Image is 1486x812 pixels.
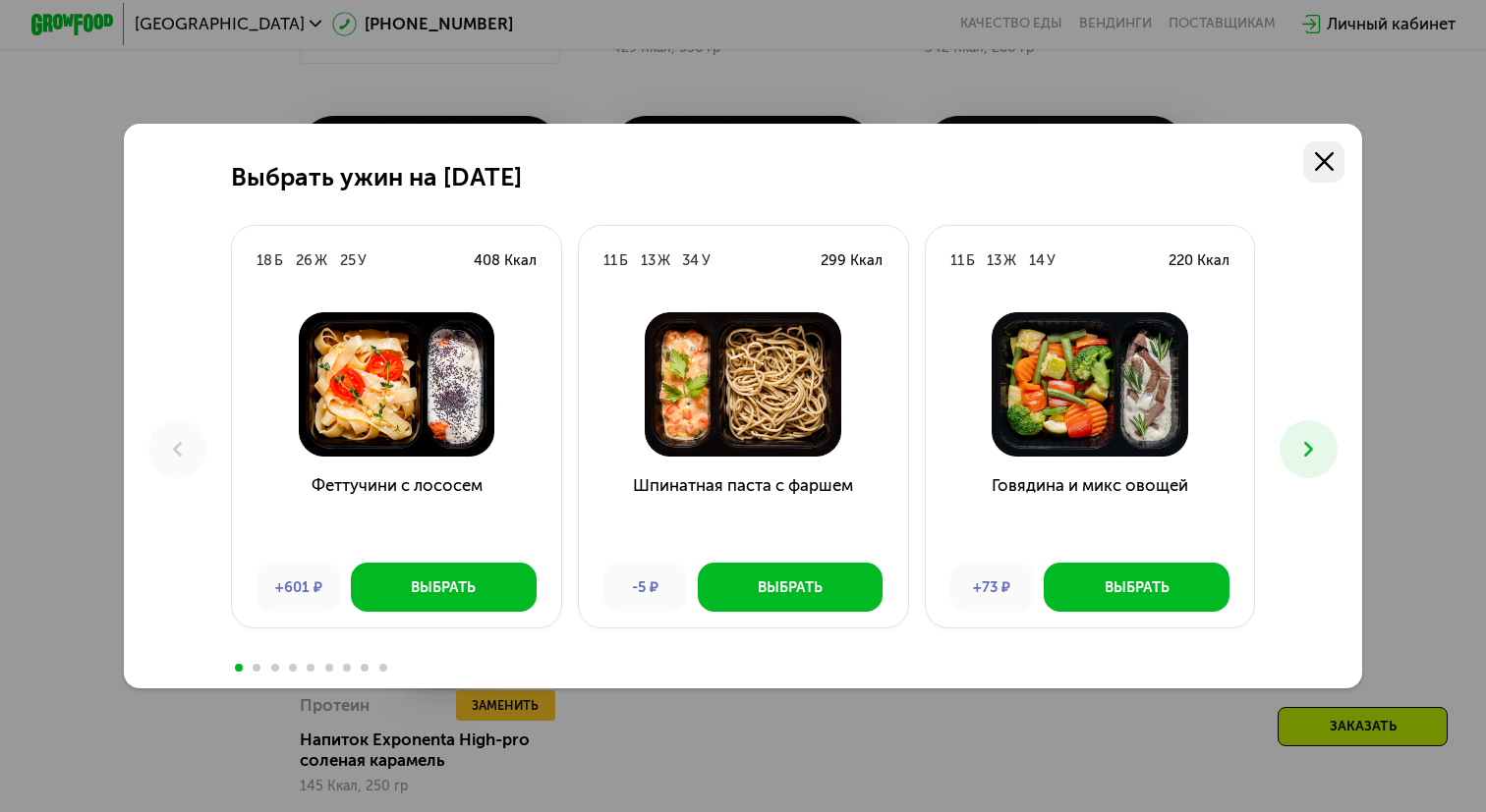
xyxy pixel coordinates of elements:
[232,473,561,548] h3: Феттучини с лососем
[249,312,544,457] img: Феттучини с лососем
[758,577,823,598] div: Выбрать
[702,250,711,271] div: У
[1003,250,1016,271] div: Ж
[603,563,687,612] div: -5 ₽
[296,250,313,271] div: 26
[1105,577,1170,598] div: Выбрать
[1044,563,1229,612] button: Выбрать
[340,250,356,271] div: 25
[257,250,272,271] div: 18
[596,312,891,457] img: Шпинатная паста с фаршем
[474,250,537,271] div: 408 Ккал
[926,473,1255,548] h3: Говядина и микс овощей
[987,250,1001,271] div: 13
[314,250,327,271] div: Ж
[950,250,964,271] div: 11
[411,577,476,598] div: Выбрать
[579,473,908,548] h3: Шпинатная паста с фаршем
[966,250,975,271] div: Б
[682,250,699,271] div: 34
[351,563,537,612] button: Выбрать
[274,250,283,271] div: Б
[950,563,1034,612] div: +73 ₽
[603,250,617,271] div: 11
[257,563,340,612] div: +601 ₽
[619,250,628,271] div: Б
[358,250,367,271] div: У
[657,250,670,271] div: Ж
[641,250,656,271] div: 13
[1169,250,1229,271] div: 220 Ккал
[1047,250,1056,271] div: У
[698,563,884,612] button: Выбрать
[942,312,1237,457] img: Говядина и микс овощей
[1029,250,1045,271] div: 14
[821,250,883,271] div: 299 Ккал
[231,163,522,191] h2: Выбрать ужин на [DATE]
